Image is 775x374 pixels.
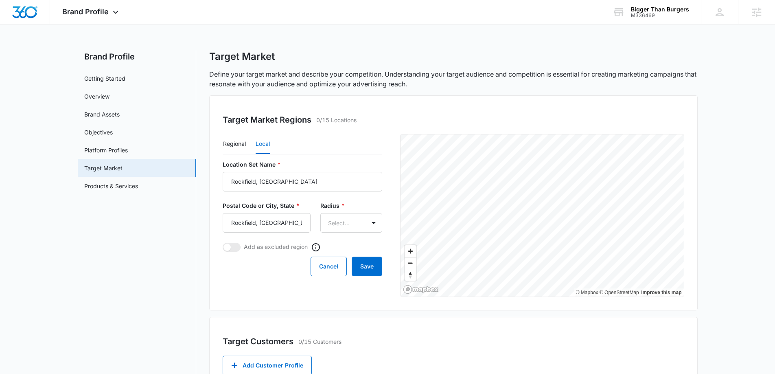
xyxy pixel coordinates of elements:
[403,285,439,294] a: Mapbox homepage
[84,128,113,136] a: Objectives
[641,290,681,295] a: Improve this map
[244,242,308,251] p: Add as excluded region
[316,116,357,124] p: 0/15 Locations
[84,110,120,119] a: Brand Assets
[223,201,311,210] label: Postal Code or City, State
[84,92,109,101] a: Overview
[62,7,109,16] span: Brand Profile
[405,269,416,281] button: Reset bearing to north
[209,51,275,63] h1: Target Market
[84,146,128,154] a: Platform Profiles
[631,6,689,13] div: account name
[631,13,689,18] div: account id
[352,257,382,276] button: Save
[311,257,347,276] button: Cancel
[78,51,196,63] h2: Brand Profile
[84,74,125,83] a: Getting Started
[256,134,270,154] button: Local
[298,337,342,346] p: 0/15 Customers
[576,290,598,295] a: Mapbox
[401,134,684,297] canvas: Map
[405,245,416,257] button: Zoom in
[223,160,382,169] label: Location Set Name
[223,134,246,154] button: Regional
[223,172,382,191] input: Enter Name
[223,114,311,126] h3: Target Market Regions
[600,290,639,295] a: OpenStreetMap
[320,201,382,210] label: Radius
[223,213,311,233] input: 76201
[405,257,416,269] button: Zoom out
[223,335,293,348] h3: Target Customers
[84,182,138,190] a: Products & Services
[84,164,123,172] a: Target Market
[209,69,698,89] p: Define your target market and describe your competition. Understanding your target audience and c...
